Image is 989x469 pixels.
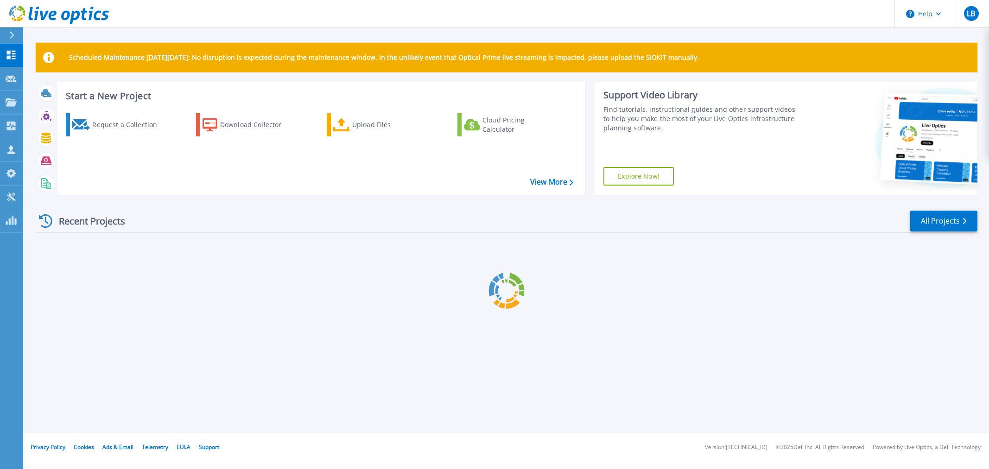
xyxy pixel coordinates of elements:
[196,113,299,136] a: Download Collector
[603,167,674,186] a: Explore Now!
[31,443,65,451] a: Privacy Policy
[66,113,169,136] a: Request a Collection
[142,443,168,451] a: Telemetry
[327,113,430,136] a: Upload Files
[92,116,166,134] div: Request a Collection
[603,105,800,133] div: Find tutorials, instructional guides and other support videos to help you make the most of your L...
[69,54,699,61] p: Scheduled Maintenance [DATE][DATE]: No disruption is expected during the maintenance window. In t...
[102,443,133,451] a: Ads & Email
[482,116,557,134] div: Cloud Pricing Calculator
[967,10,975,17] span: LB
[74,443,94,451] a: Cookies
[220,116,294,134] div: Download Collector
[910,211,977,231] a: All Projects
[457,113,561,136] a: Cloud Pricing Calculator
[66,91,573,101] h3: Start a New Project
[705,444,767,450] li: Version: [TECHNICAL_ID]
[352,116,426,134] div: Upload Files
[603,89,800,101] div: Support Video Library
[530,178,573,186] a: View More
[36,210,138,232] div: Recent Projects
[177,443,190,451] a: EULA
[776,444,864,450] li: © 2025 Dell Inc. All Rights Reserved
[873,444,981,450] li: Powered by Live Optics, a Dell Technology
[199,443,219,451] a: Support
